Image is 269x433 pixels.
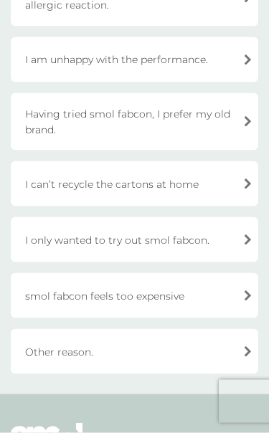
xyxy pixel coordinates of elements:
[11,329,258,374] div: Other reason.
[11,273,258,318] div: smol fabcon feels too expensive
[11,161,258,206] div: I can’t recycle the cartons at home
[11,217,258,262] div: I only wanted to try out smol fabcon.
[11,93,258,151] div: Having tried smol fabcon, I prefer my old brand.
[11,37,258,82] div: I am unhappy with the performance.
